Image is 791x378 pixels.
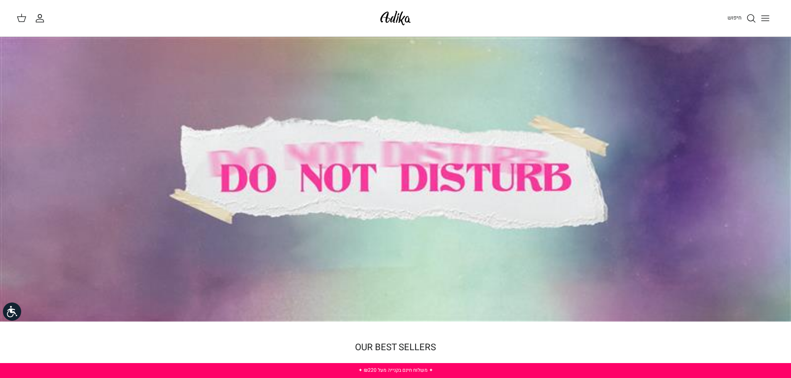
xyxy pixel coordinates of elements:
[727,13,756,23] a: חיפוש
[358,366,433,374] a: ✦ משלוח חינם בקנייה מעל ₪220 ✦
[35,13,48,23] a: החשבון שלי
[727,14,742,22] span: חיפוש
[355,341,436,354] a: OUR BEST SELLERS
[756,9,774,27] button: Toggle menu
[378,8,413,28] img: Adika IL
